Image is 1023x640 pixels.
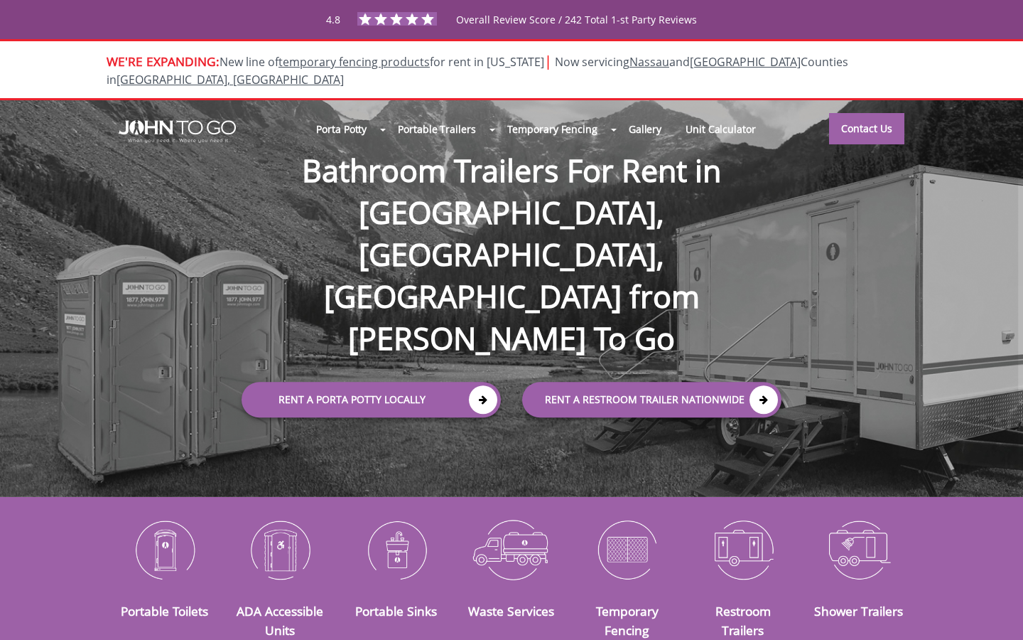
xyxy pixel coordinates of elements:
[596,602,659,638] a: Temporary Fencing
[673,114,768,144] a: Unit Calculator
[617,114,673,144] a: Gallery
[715,602,771,638] a: Restroom Trailers
[117,513,212,587] img: Portable-Toilets-icon_N.png
[386,114,487,144] a: Portable Trailers
[349,513,443,587] img: Portable-Sinks-icon_N.png
[966,583,1023,640] button: Live Chat
[465,513,559,587] img: Waste-Services-icon_N.png
[690,54,801,70] a: [GEOGRAPHIC_DATA]
[237,602,323,638] a: ADA Accessible Units
[814,602,903,619] a: Shower Trailers
[811,513,906,587] img: Shower-Trailers-icon_N.png
[456,13,697,55] span: Overall Review Score / 242 Total 1-st Party Reviews
[495,114,610,144] a: Temporary Fencing
[107,54,848,87] span: Now servicing and Counties in
[107,53,220,70] span: WE'RE EXPANDING:
[107,54,848,87] span: New line of for rent in [US_STATE]
[117,72,344,87] a: [GEOGRAPHIC_DATA], [GEOGRAPHIC_DATA]
[468,602,554,619] a: Waste Services
[304,114,379,144] a: Porta Potty
[355,602,437,619] a: Portable Sinks
[829,113,904,144] a: Contact Us
[278,54,430,70] a: temporary fencing products
[233,513,328,587] img: ADA-Accessible-Units-icon_N.png
[326,13,340,26] span: 4.8
[121,602,208,619] a: Portable Toilets
[580,513,674,587] img: Temporary-Fencing-cion_N.png
[695,513,790,587] img: Restroom-Trailers-icon_N.png
[119,120,236,143] img: JOHN to go
[629,54,669,70] a: Nassau
[544,51,552,70] span: |
[242,382,501,417] a: Rent a Porta Potty Locally
[227,104,796,360] h1: Bathroom Trailers For Rent in [GEOGRAPHIC_DATA], [GEOGRAPHIC_DATA], [GEOGRAPHIC_DATA] from [PERSO...
[522,382,781,417] a: rent a RESTROOM TRAILER Nationwide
